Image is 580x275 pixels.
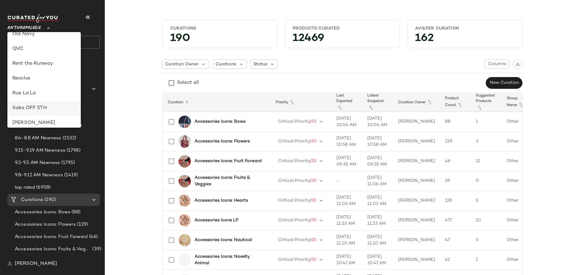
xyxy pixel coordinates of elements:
[440,171,471,191] td: 39
[179,234,191,246] img: 101277283_070_b
[278,179,310,183] span: Critical Priority
[195,217,238,224] b: Accessories Icons LP
[471,211,502,230] td: 10
[65,147,80,154] span: (1798)
[15,172,63,179] span: 9.8-9.12 AM Newness
[60,159,75,166] span: (1795)
[487,62,506,67] span: Columns
[165,61,199,68] span: Curation Owner
[278,218,310,223] span: Critical Priority
[195,197,248,204] b: Accessories Icons: Hearts
[12,45,76,53] div: QVC
[471,171,502,191] td: 0
[7,21,41,32] span: Anthropologie
[471,191,502,211] td: 5
[331,132,362,151] td: [DATE] 10:58 AM
[61,135,76,142] span: (1532)
[195,237,252,243] b: Accessories Icons: Nautical
[440,250,471,270] td: 61
[331,191,362,211] td: [DATE] 11:03 AM
[471,112,502,132] td: 1
[15,246,91,253] span: Accessories Icons: Fruits & Veggies
[7,14,60,23] img: cfy_white_logo.C9jOOHJF.svg
[278,198,310,203] span: Critical Priority
[179,155,191,167] img: 103040366_012_b14
[440,132,471,151] td: 129
[271,93,332,112] th: Priority
[471,93,502,112] th: Suggested Products
[362,250,393,270] td: [DATE] 10:47 AM
[362,132,393,151] td: [DATE] 10:58 AM
[7,32,81,128] div: undefined-list
[393,151,440,171] td: [PERSON_NAME]
[362,211,393,230] td: [DATE] 11:23 AM
[310,119,316,124] span: (0)
[179,214,191,227] img: 104314703_070_b14
[310,238,316,242] span: (0)
[195,158,262,164] b: Accessories Icons: Fruit Forward
[310,257,316,262] span: (0)
[12,90,76,97] div: Rue La La
[393,132,440,151] td: [PERSON_NAME]
[362,230,393,250] td: [DATE] 11:10 AM
[278,139,310,144] span: Critical Priority
[362,171,393,191] td: [DATE] 11:06 AM
[179,116,191,128] img: 93340685_029_a10
[393,191,440,211] td: [PERSON_NAME]
[70,209,80,216] span: (88)
[179,175,191,187] img: 103040366_012_b14
[331,250,362,270] td: [DATE] 10:47 AM
[195,253,263,266] b: Accessories Icons: Novelty Animal
[253,61,267,68] span: Status
[12,31,76,38] div: Old Navy
[331,211,362,230] td: [DATE] 11:23 AM
[15,233,88,240] span: Accessories Icons: Fruit Forward
[362,112,393,132] td: [DATE] 10:04 AM
[486,77,522,89] button: New Curation
[293,26,392,31] div: Products Curated
[440,151,471,171] td: 46
[331,171,362,191] td: -
[15,159,60,166] span: 9.2-9.5 AM Newness
[12,119,76,127] div: [PERSON_NAME]
[35,184,51,191] span: (6958)
[163,93,271,112] th: Curation
[310,179,316,183] span: (0)
[21,196,43,203] span: Curations
[170,26,270,31] div: Curations
[15,209,70,216] span: Accessories Icons: Bows
[440,112,471,132] td: 88
[165,34,275,45] div: 190
[331,112,362,132] td: [DATE] 10:04 AM
[278,257,310,262] span: Critical Priority
[179,195,191,207] img: 104314703_070_b14
[393,250,440,270] td: [PERSON_NAME]
[415,26,515,31] div: Avg.per Curation
[393,230,440,250] td: [PERSON_NAME]
[15,221,76,228] span: Accessories Icons: Flowers
[362,151,393,171] td: [DATE] 09:35 AM
[195,138,250,145] b: Accessories Icons: Flowers
[310,159,316,163] span: (0)
[331,93,362,112] th: Last Exported
[440,93,471,112] th: Product Count
[12,75,76,82] div: Revolve
[393,93,440,112] th: Curation Owner
[502,191,533,211] td: Other
[7,261,12,266] img: svg%3e
[471,230,502,250] td: 0
[502,132,533,151] td: Other
[410,34,520,45] div: 162
[15,260,57,268] span: [PERSON_NAME]
[76,221,88,228] span: (129)
[278,119,310,124] span: Critical Priority
[440,230,471,250] td: 47
[471,250,502,270] td: 1
[502,93,533,112] th: Group Name
[278,159,310,163] span: Critical Priority
[88,233,98,240] span: (46)
[502,112,533,132] td: Other
[195,118,245,125] b: Accessories Icons: Bows
[177,79,199,87] div: Select all
[502,250,533,270] td: Other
